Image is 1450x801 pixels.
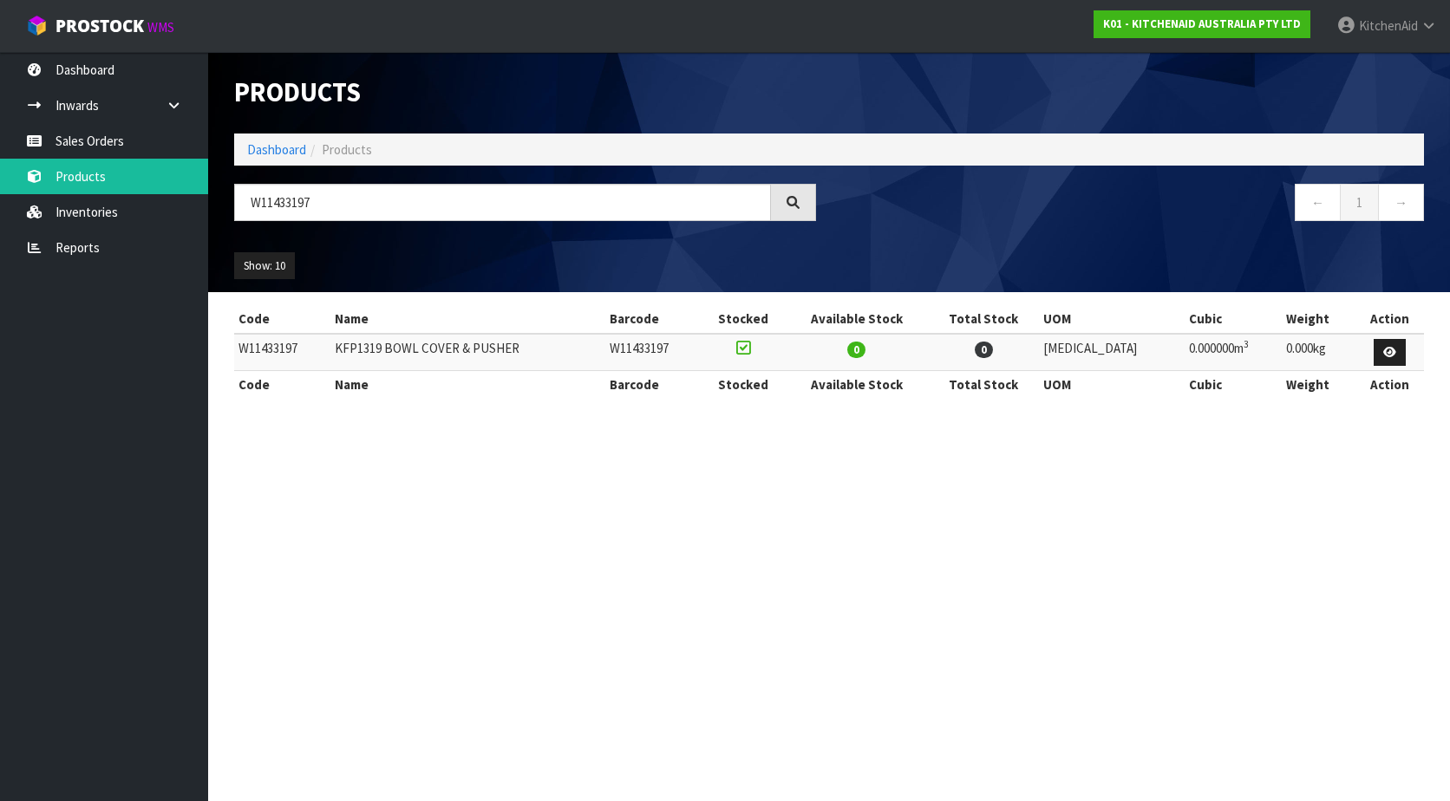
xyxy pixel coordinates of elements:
span: ProStock [56,15,144,37]
th: Cubic [1185,305,1282,333]
strong: K01 - KITCHENAID AUSTRALIA PTY LTD [1103,16,1301,31]
th: Available Stock [786,371,929,399]
a: → [1378,184,1424,221]
th: Weight [1282,371,1355,399]
td: 0.000000m [1185,334,1282,371]
th: Cubic [1185,371,1282,399]
td: [MEDICAL_DATA] [1039,334,1185,371]
th: UOM [1039,371,1185,399]
th: Code [234,371,330,399]
th: Stocked [702,305,786,333]
th: Name [330,305,605,333]
a: ← [1295,184,1341,221]
th: Barcode [605,371,702,399]
span: 0 [975,342,993,358]
th: Total Stock [928,371,1039,399]
th: Stocked [702,371,786,399]
th: UOM [1039,305,1185,333]
td: W11433197 [605,334,702,371]
span: 0 [847,342,865,358]
span: Products [322,141,372,158]
td: W11433197 [234,334,330,371]
h1: Products [234,78,816,107]
th: Action [1356,305,1424,333]
button: Show: 10 [234,252,295,280]
span: KitchenAid [1359,17,1418,34]
th: Total Stock [928,305,1039,333]
td: 0.000kg [1282,334,1355,371]
td: KFP1319 BOWL COVER & PUSHER [330,334,605,371]
sup: 3 [1244,338,1249,350]
img: cube-alt.png [26,15,48,36]
th: Weight [1282,305,1355,333]
a: Dashboard [247,141,306,158]
a: 1 [1340,184,1379,221]
small: WMS [147,19,174,36]
th: Code [234,305,330,333]
th: Action [1356,371,1424,399]
th: Name [330,371,605,399]
input: Search products [234,184,771,221]
th: Available Stock [786,305,929,333]
th: Barcode [605,305,702,333]
nav: Page navigation [842,184,1424,226]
